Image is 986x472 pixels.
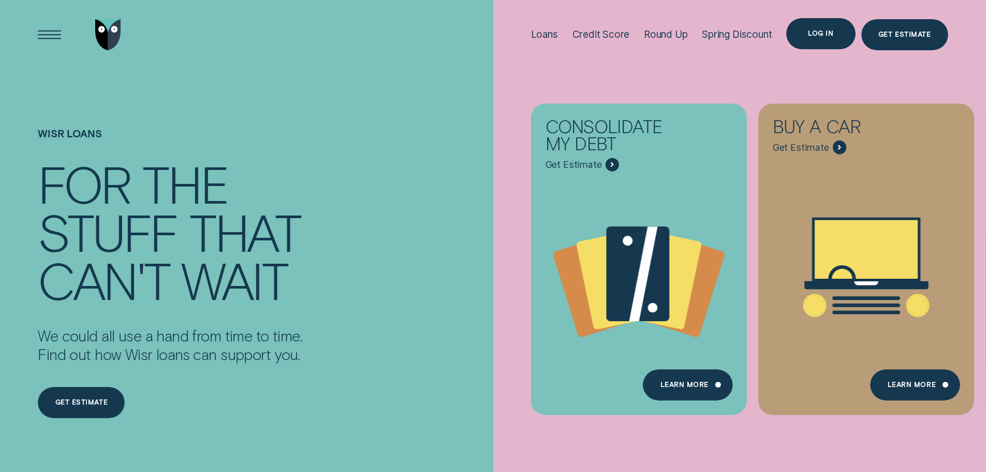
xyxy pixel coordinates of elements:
[38,326,302,364] p: We could all use a hand from time to time. Find out how Wisr loans can support you.
[531,103,747,406] a: Consolidate my debt - Learn more
[531,28,558,40] div: Loans
[181,255,287,304] div: wait
[773,118,911,140] div: Buy a car
[189,207,300,255] div: that
[702,28,772,40] div: Spring Discount
[34,19,65,50] button: Open Menu
[38,387,125,418] a: Get estimate
[95,19,121,50] img: Wisr
[546,118,684,158] div: Consolidate my debt
[572,28,630,40] div: Credit Score
[644,28,688,40] div: Round Up
[38,255,169,304] div: can't
[142,159,228,207] div: the
[758,103,974,406] a: Buy a car - Learn more
[38,127,302,159] h1: Wisr loans
[38,159,130,207] div: For
[773,142,829,153] span: Get Estimate
[786,18,855,49] button: Log in
[808,31,833,37] div: Log in
[861,19,948,50] a: Get Estimate
[643,369,732,401] a: Learn more
[38,207,178,255] div: stuff
[870,369,960,401] a: Learn More
[546,159,602,170] span: Get Estimate
[38,159,302,304] h4: For the stuff that can't wait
